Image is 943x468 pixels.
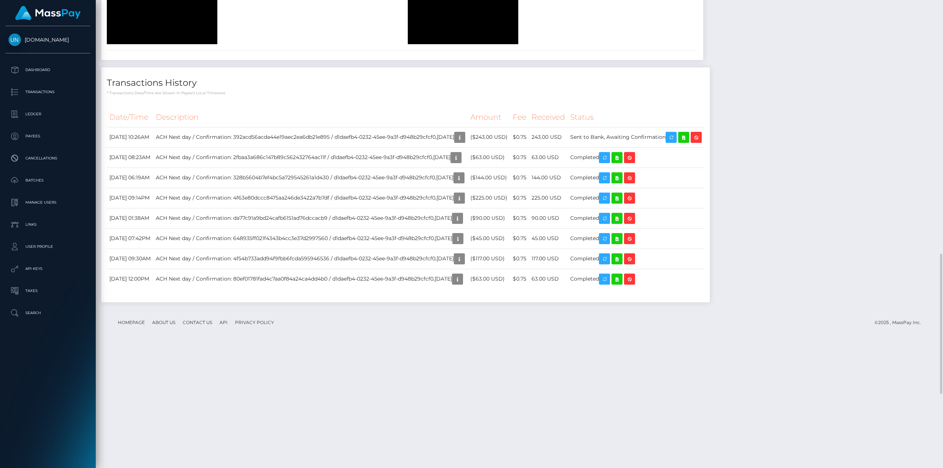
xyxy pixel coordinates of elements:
[6,237,90,256] a: User Profile
[510,147,529,168] td: $0.75
[529,127,568,147] td: 243.00 USD
[6,105,90,123] a: Ledger
[153,147,468,168] td: ACH Next day / Confirmation: 2fbaa3a686c147b89c562432764ac11f / d1daefb4-0232-45ee-9a3f-d948b29cf...
[510,208,529,228] td: $0.75
[8,285,87,296] p: Taxes
[6,282,90,300] a: Taxes
[153,188,468,208] td: ACH Next day / Confirmation: 4f63e80dccc8475aa246de3422a7b7df / d1daefb4-0232-45ee-9a3f-d948b29cf...
[8,131,87,142] p: Payees
[6,127,90,145] a: Payees
[107,127,153,147] td: [DATE] 10:26AM
[8,263,87,274] p: API Keys
[15,6,81,20] img: MassPay Logo
[107,208,153,228] td: [DATE] 01:38AM
[8,64,87,75] p: Dashboard
[8,241,87,252] p: User Profile
[8,34,21,46] img: Unlockt.me
[8,219,87,230] p: Links
[217,317,231,328] a: API
[107,269,153,289] td: [DATE] 12:00PM
[568,168,704,188] td: Completed
[468,107,510,127] th: Amount
[8,109,87,120] p: Ledger
[6,171,90,190] a: Batches
[107,188,153,208] td: [DATE] 09:14PM
[8,175,87,186] p: Batches
[149,317,178,328] a: About Us
[529,188,568,208] td: 225.00 USD
[529,228,568,249] td: 45.00 USD
[153,168,468,188] td: ACH Next day / Confirmation: 328b5604b7ef4bc5a729545261a1d430 / d1daefb4-0232-45ee-9a3f-d948b29cf...
[6,149,90,168] a: Cancellations
[468,208,510,228] td: ($90.00 USD)
[529,168,568,188] td: 144.00 USD
[6,83,90,101] a: Transactions
[510,127,529,147] td: $0.75
[568,249,704,269] td: Completed
[107,168,153,188] td: [DATE] 06:19AM
[8,307,87,319] p: Search
[6,36,90,43] span: [DOMAIN_NAME]
[6,215,90,234] a: Links
[510,188,529,208] td: $0.75
[510,249,529,269] td: $0.75
[6,193,90,212] a: Manage Users
[468,127,510,147] td: ($243.00 USD)
[568,228,704,249] td: Completed
[510,168,529,188] td: $0.75
[568,188,704,208] td: Completed
[8,153,87,164] p: Cancellations
[8,87,87,98] p: Transactions
[529,208,568,228] td: 90.00 USD
[529,249,568,269] td: 117.00 USD
[153,269,468,289] td: ACH Next day / Confirmation: 80ef01781fad4c7aa0f84a24ca4dd4b0 / d1daefb4-0232-45ee-9a3f-d948b29cf...
[107,107,153,127] th: Date/Time
[529,107,568,127] th: Received
[468,269,510,289] td: ($63.00 USD)
[107,228,153,249] td: [DATE] 07:42PM
[468,249,510,269] td: ($117.00 USD)
[153,228,468,249] td: ACH Next day / Confirmation: 648935ff021f4343b4cc3e37d2997560 / d1daefb4-0232-45ee-9a3f-d948b29cf...
[107,249,153,269] td: [DATE] 09:30AM
[6,260,90,278] a: API Keys
[568,147,704,168] td: Completed
[6,61,90,79] a: Dashboard
[568,107,704,127] th: Status
[529,147,568,168] td: 63.00 USD
[232,317,277,328] a: Privacy Policy
[529,269,568,289] td: 63.00 USD
[115,317,148,328] a: Homepage
[153,127,468,147] td: ACH Next day / Confirmation: 392acd56acda44e19aec2ea6db21e895 / d1daefb4-0232-45ee-9a3f-d948b29cf...
[468,188,510,208] td: ($225.00 USD)
[107,147,153,168] td: [DATE] 08:23AM
[568,208,704,228] td: Completed
[468,228,510,249] td: ($45.00 USD)
[8,197,87,208] p: Manage Users
[568,269,704,289] td: Completed
[180,317,215,328] a: Contact Us
[568,127,704,147] td: Sent to Bank, Awaiting Confirmation
[153,107,468,127] th: Description
[510,228,529,249] td: $0.75
[468,147,510,168] td: ($63.00 USD)
[153,249,468,269] td: ACH Next day / Confirmation: 4f54b733add94f9fbb6fcda595946536 / d1daefb4-0232-45ee-9a3f-d948b29cf...
[107,90,704,96] p: * Transactions date/time are shown in payee's local timezone
[510,269,529,289] td: $0.75
[153,208,468,228] td: ACH Next day / Confirmation: da77c91a9bd24cafb6151ad76dccacb9 / d1daefb4-0232-45ee-9a3f-d948b29cf...
[510,107,529,127] th: Fee
[107,77,704,89] h4: Transactions History
[6,304,90,322] a: Search
[874,319,926,327] div: © 2025 , MassPay Inc.
[468,168,510,188] td: ($144.00 USD)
